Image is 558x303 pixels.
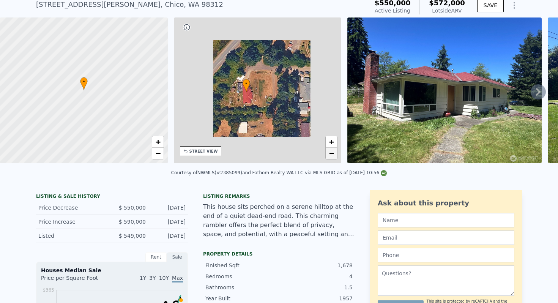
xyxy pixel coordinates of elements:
[38,232,106,240] div: Listed
[378,213,514,227] input: Name
[80,78,88,85] span: •
[203,251,355,257] div: Property details
[326,136,337,148] a: Zoom in
[119,233,146,239] span: $ 549,000
[41,267,183,274] div: Houses Median Sale
[329,137,334,147] span: +
[203,202,355,239] div: This house sits perched on a serene hilltop at the end of a quiet dead-end road. This charming ra...
[80,77,88,90] div: •
[149,275,156,281] span: 3Y
[119,205,146,211] span: $ 550,000
[145,252,167,262] div: Rent
[152,136,164,148] a: Zoom in
[155,148,160,158] span: −
[203,193,355,199] div: Listing remarks
[38,204,106,211] div: Price Decrease
[41,274,112,286] div: Price per Square Foot
[429,7,465,14] div: Lotside ARV
[326,148,337,159] a: Zoom out
[205,284,279,291] div: Bathrooms
[189,148,218,154] div: STREET VIEW
[378,230,514,245] input: Email
[155,137,160,147] span: +
[159,275,169,281] span: 10Y
[329,148,334,158] span: −
[152,204,186,211] div: [DATE]
[205,295,279,302] div: Year Built
[347,17,542,163] img: Sale: 149628373 Parcel: 102191652
[279,262,353,269] div: 1,678
[152,232,186,240] div: [DATE]
[152,218,186,226] div: [DATE]
[242,79,250,92] div: •
[152,148,164,159] a: Zoom out
[172,275,183,282] span: Max
[279,295,353,302] div: 1957
[378,248,514,262] input: Phone
[43,287,54,293] tspan: $365
[242,80,250,87] span: •
[38,218,106,226] div: Price Increase
[381,170,387,176] img: NWMLS Logo
[119,219,146,225] span: $ 590,000
[205,273,279,280] div: Bedrooms
[171,170,387,175] div: Courtesy of NWMLS (#2385099) and Fathom Realty WA LLC via MLS GRID as of [DATE] 10:56
[205,262,279,269] div: Finished Sqft
[375,8,410,14] span: Active Listing
[167,252,188,262] div: Sale
[378,198,514,208] div: Ask about this property
[36,193,188,201] div: LISTING & SALE HISTORY
[140,275,146,281] span: 1Y
[279,284,353,291] div: 1.5
[279,273,353,280] div: 4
